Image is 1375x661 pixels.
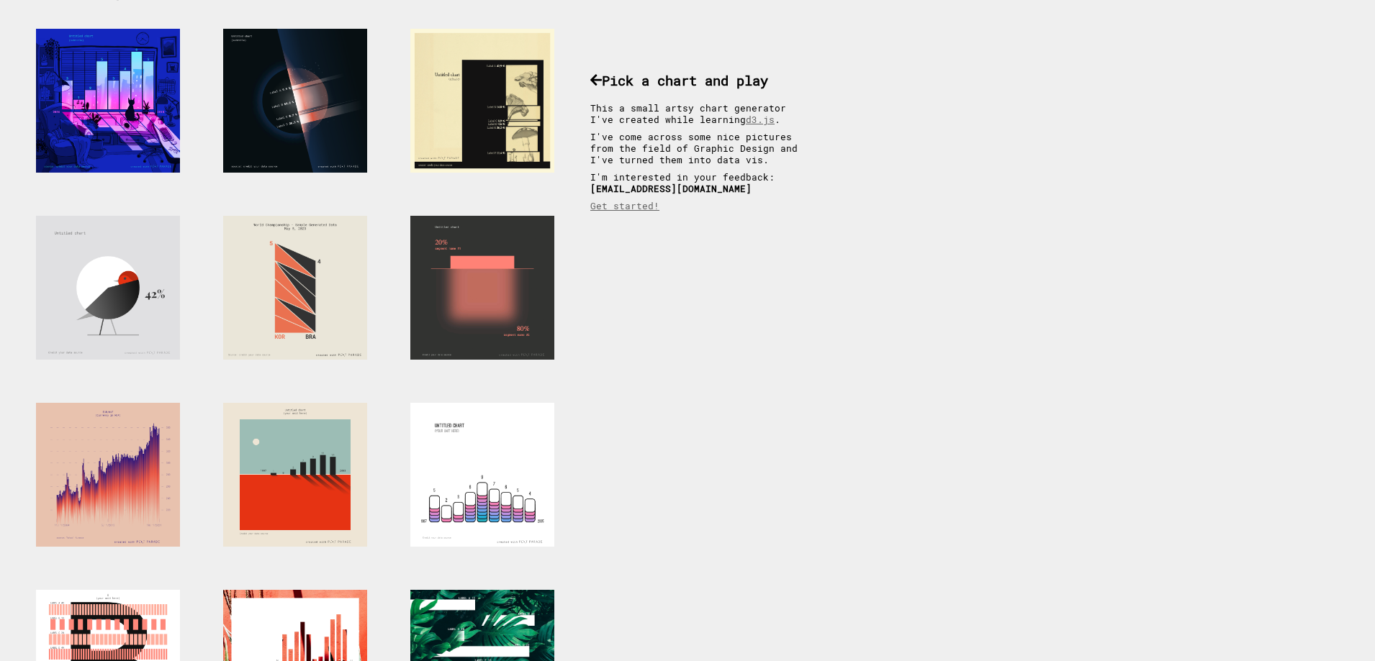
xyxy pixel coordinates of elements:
b: [EMAIL_ADDRESS][DOMAIN_NAME] [590,183,752,194]
p: This a small artsy chart generator I've created while learning . [590,102,813,125]
p: I'm interested in your feedback: [590,171,813,194]
a: d3.js [746,114,775,125]
p: I've come across some nice pictures from the field of Graphic Design and I've turned them into da... [590,131,813,165]
h3: Pick a chart and play [590,71,813,89]
a: Get started! [590,200,659,211]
